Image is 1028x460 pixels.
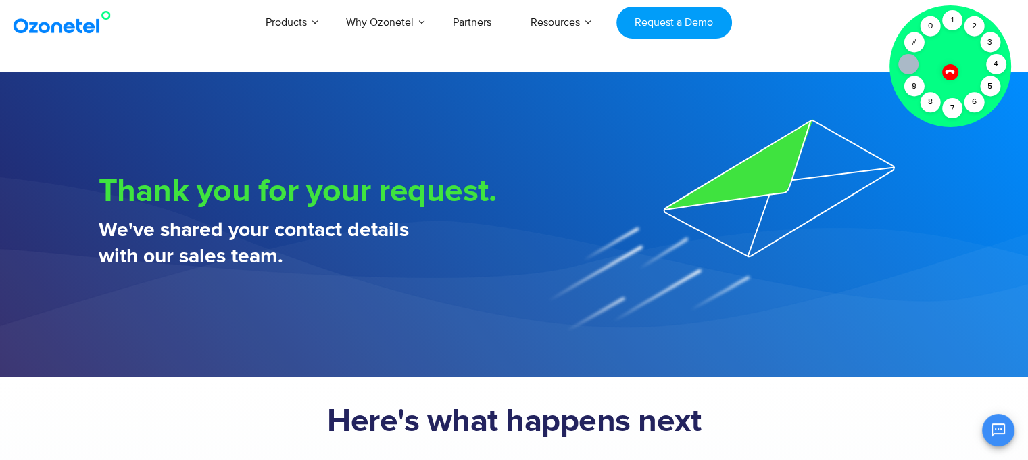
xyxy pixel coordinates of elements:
div: # [904,32,924,53]
div: 7 [942,98,962,118]
a: Request a Demo [616,7,732,39]
div: 0 [920,16,940,37]
h1: Thank you for your request. [99,173,514,210]
h3: We've shared your contact details with our sales team. [99,217,514,270]
div: 5 [980,76,1000,97]
div: 9 [904,76,924,97]
div: 1 [942,10,962,30]
div: 6 [964,92,984,112]
div: 4 [986,54,1006,74]
h2: Here's what happens next [92,402,937,440]
button: Open chat [982,414,1014,446]
div: 8 [920,92,940,112]
div: 3 [980,32,1000,53]
div: 2 [964,16,984,37]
